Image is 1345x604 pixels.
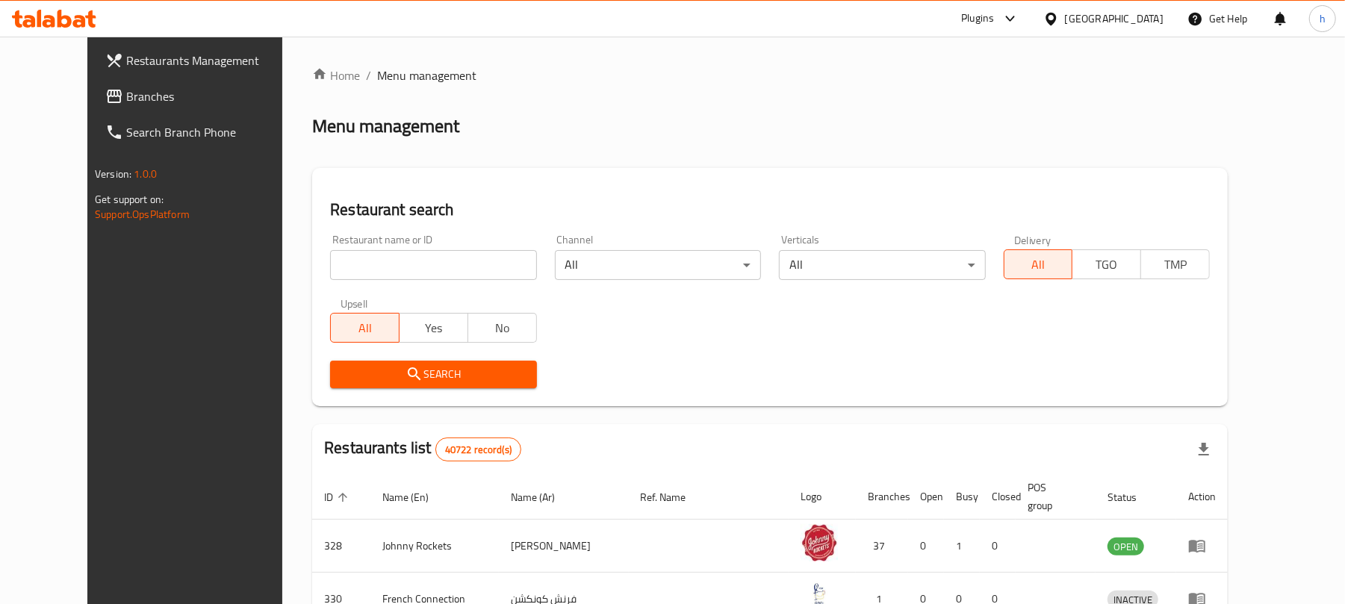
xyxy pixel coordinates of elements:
[1028,479,1078,514] span: POS group
[555,250,761,280] div: All
[126,52,300,69] span: Restaurants Management
[908,520,944,573] td: 0
[126,87,300,105] span: Branches
[406,317,462,339] span: Yes
[93,78,312,114] a: Branches
[1108,488,1156,506] span: Status
[312,114,459,138] h2: Menu management
[342,365,524,384] span: Search
[324,488,352,506] span: ID
[1176,474,1228,520] th: Action
[330,199,1210,221] h2: Restaurant search
[134,164,157,184] span: 1.0.0
[1140,249,1210,279] button: TMP
[95,190,164,209] span: Get support on:
[801,524,838,561] img: Johnny Rockets
[330,313,400,343] button: All
[961,10,994,28] div: Plugins
[382,488,448,506] span: Name (En)
[1108,538,1144,555] span: OPEN
[789,474,856,520] th: Logo
[468,313,537,343] button: No
[337,317,394,339] span: All
[95,164,131,184] span: Version:
[1320,10,1326,27] span: h
[1010,254,1067,275] span: All
[856,520,908,573] td: 37
[1065,10,1164,27] div: [GEOGRAPHIC_DATA]
[399,313,468,343] button: Yes
[499,520,629,573] td: [PERSON_NAME]
[126,123,300,141] span: Search Branch Phone
[377,66,476,84] span: Menu management
[435,438,521,461] div: Total records count
[312,520,370,573] td: 328
[312,66,360,84] a: Home
[330,361,536,388] button: Search
[330,250,536,280] input: Search for restaurant name or ID..
[980,520,1016,573] td: 0
[1188,537,1216,555] div: Menu
[1072,249,1141,279] button: TGO
[1186,432,1222,467] div: Export file
[511,488,574,506] span: Name (Ar)
[324,437,521,461] h2: Restaurants list
[980,474,1016,520] th: Closed
[312,66,1228,84] nav: breadcrumb
[370,520,499,573] td: Johnny Rockets
[1147,254,1204,275] span: TMP
[1014,234,1052,245] label: Delivery
[341,298,368,308] label: Upsell
[95,205,190,224] a: Support.OpsPlatform
[1004,249,1073,279] button: All
[474,317,531,339] span: No
[93,43,312,78] a: Restaurants Management
[436,443,521,457] span: 40722 record(s)
[1078,254,1135,275] span: TGO
[944,520,980,573] td: 1
[856,474,908,520] th: Branches
[944,474,980,520] th: Busy
[93,114,312,150] a: Search Branch Phone
[779,250,985,280] div: All
[641,488,706,506] span: Ref. Name
[366,66,371,84] li: /
[908,474,944,520] th: Open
